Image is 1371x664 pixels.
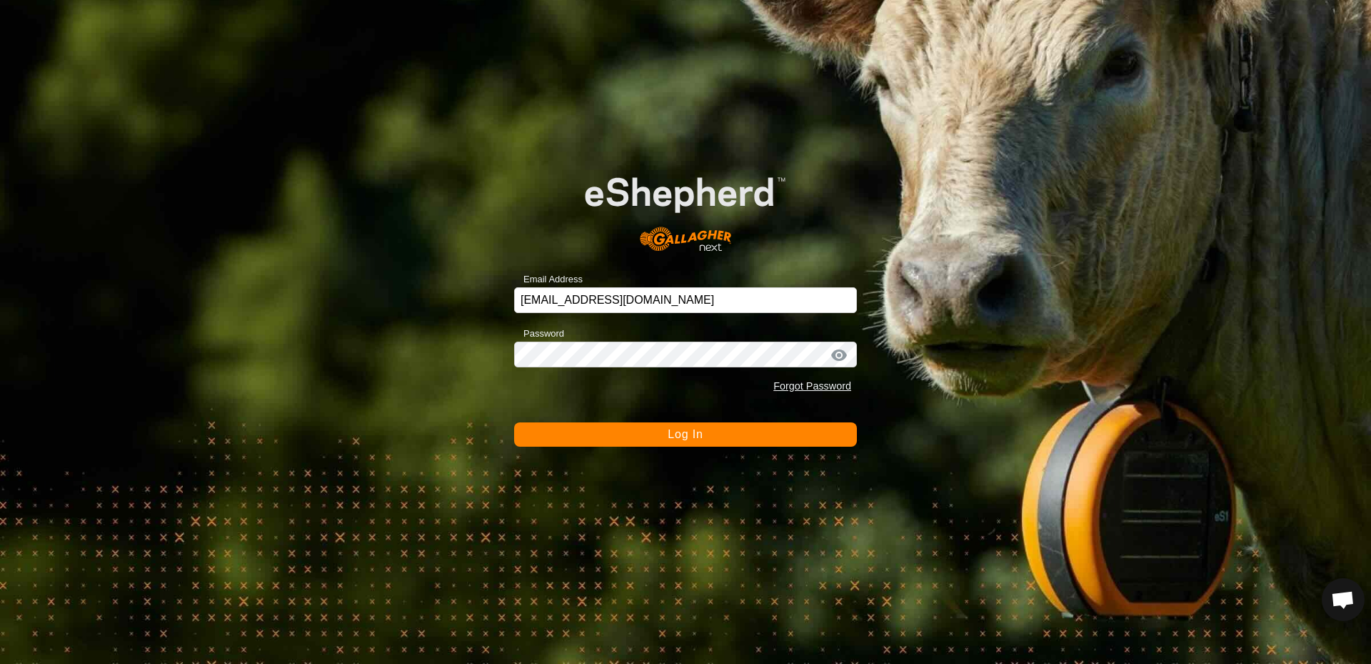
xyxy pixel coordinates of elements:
button: Log In [514,422,857,447]
a: Forgot Password [773,380,851,392]
span: Log In [668,428,703,440]
input: Email Address [514,287,857,313]
img: E-shepherd Logo [548,149,823,266]
label: Password [514,327,564,341]
div: Open chat [1322,578,1365,621]
label: Email Address [514,272,583,287]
